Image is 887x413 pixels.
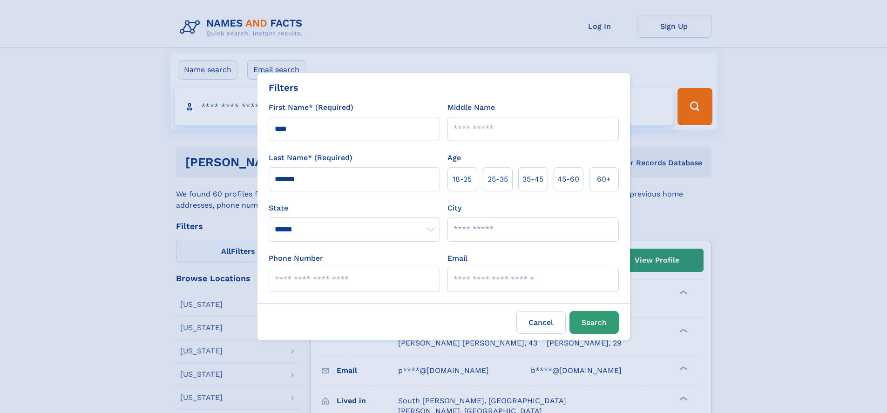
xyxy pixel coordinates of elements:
[447,102,495,113] label: Middle Name
[269,102,353,113] label: First Name* (Required)
[447,203,461,214] label: City
[488,174,508,185] span: 25‑35
[269,253,323,264] label: Phone Number
[522,174,543,185] span: 35‑45
[453,174,472,185] span: 18‑25
[269,81,298,95] div: Filters
[269,203,440,214] label: State
[597,174,611,185] span: 60+
[447,152,461,163] label: Age
[447,253,467,264] label: Email
[516,311,566,334] label: Cancel
[569,311,619,334] button: Search
[557,174,579,185] span: 45‑60
[269,152,352,163] label: Last Name* (Required)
